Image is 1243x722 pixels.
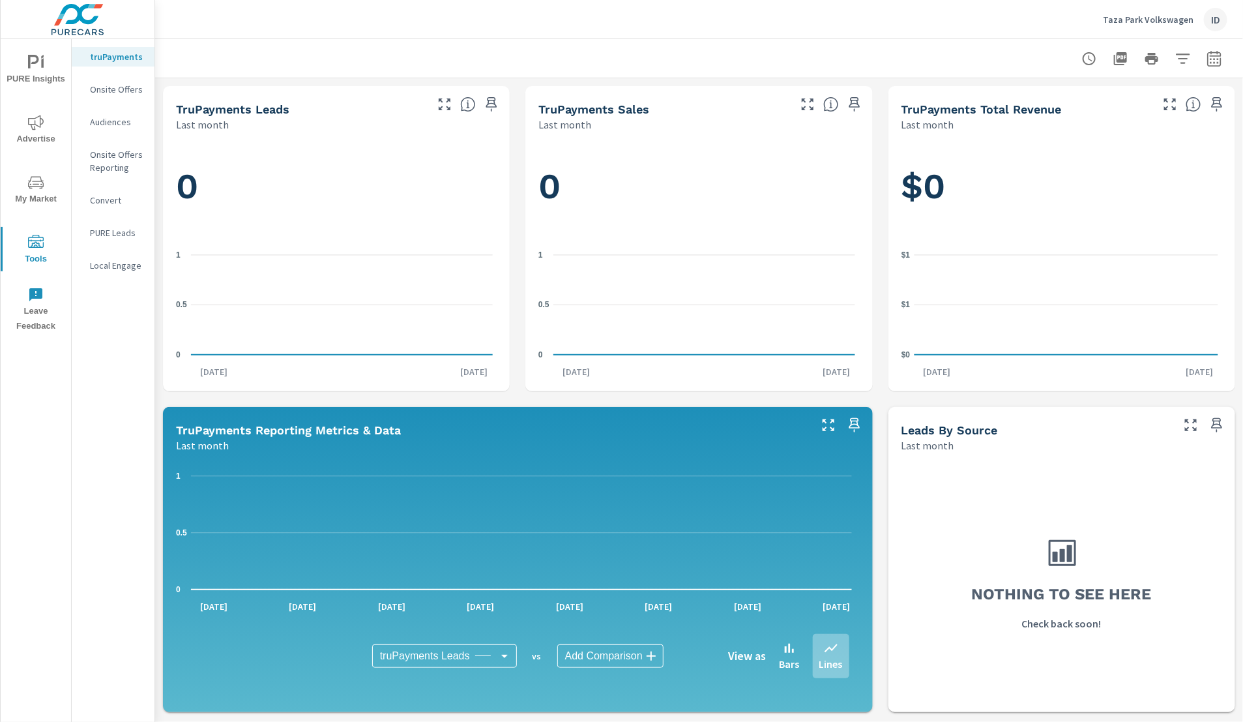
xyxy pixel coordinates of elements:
span: The number of truPayments leads. [460,97,476,112]
text: $1 [901,250,911,260]
div: Audiences [72,112,154,132]
div: truPayments [72,47,154,67]
text: 1 [538,250,543,260]
span: Save this to your personalized report [1206,415,1227,436]
h5: truPayments Sales [538,102,649,116]
text: $0 [901,350,911,359]
p: Convert [90,194,144,207]
text: 1 [176,250,181,260]
button: Make Fullscreen [1160,94,1180,115]
p: Onsite Offers [90,83,144,96]
p: Bars [780,656,800,672]
p: Last month [538,117,591,132]
p: [DATE] [369,600,415,613]
text: 1 [176,472,181,481]
div: Add Comparison [557,644,664,668]
p: [DATE] [280,600,326,613]
div: nav menu [1,39,71,339]
h6: View as [729,650,767,663]
span: Save this to your personalized report [844,415,865,436]
p: [DATE] [191,365,237,378]
p: [DATE] [914,365,959,378]
p: Local Engage [90,259,144,272]
span: truPayments Leads [380,650,470,663]
text: 0.5 [538,300,549,309]
span: Total revenue from sales matched to a truPayments lead. [Source: This data is sourced from the de... [1186,97,1201,112]
span: Save this to your personalized report [1206,94,1227,115]
p: [DATE] [814,600,860,613]
button: Print Report [1139,46,1165,72]
p: [DATE] [636,600,682,613]
text: 0 [176,350,181,359]
text: 0.5 [176,300,187,309]
div: PURE Leads [72,223,154,243]
p: [DATE] [191,600,237,613]
text: 0 [538,350,543,359]
span: My Market [5,175,67,207]
span: Leave Feedback [5,287,67,334]
p: [DATE] [1177,365,1222,378]
span: Number of sales matched to a truPayments lead. [Source: This data is sourced from the dealer's DM... [823,97,839,112]
p: Onsite Offers Reporting [90,148,144,174]
span: PURE Insights [5,55,67,87]
h3: Nothing to see here [972,583,1152,605]
p: [DATE] [725,600,770,613]
p: Taza Park Volkswagen [1103,14,1193,25]
button: Apply Filters [1170,46,1196,72]
p: Audiences [90,115,144,128]
button: Make Fullscreen [434,94,455,115]
div: ID [1204,8,1227,31]
h1: 0 [176,164,497,209]
p: Last month [901,117,954,132]
text: 0.5 [176,528,187,537]
div: Onsite Offers Reporting [72,145,154,177]
span: Add Comparison [565,650,643,663]
button: Make Fullscreen [818,415,839,436]
div: Onsite Offers [72,80,154,99]
h1: $0 [901,164,1222,209]
text: 0 [176,585,181,594]
p: [DATE] [451,365,497,378]
h5: Leads By Source [901,423,998,437]
button: Select Date Range [1201,46,1227,72]
h5: truPayments Leads [176,102,289,116]
h5: truPayments Total Revenue [901,102,1062,116]
div: Local Engage [72,256,154,275]
span: Tools [5,235,67,267]
h1: 0 [538,164,859,209]
p: PURE Leads [90,226,144,239]
span: Advertise [5,115,67,147]
p: Lines [819,656,843,672]
p: [DATE] [547,600,592,613]
p: vs [517,650,557,662]
span: Save this to your personalized report [844,94,865,115]
div: truPayments Leads [372,644,517,668]
p: Last month [176,117,229,132]
p: [DATE] [553,365,599,378]
button: Make Fullscreen [797,94,818,115]
button: "Export Report to PDF" [1107,46,1133,72]
h5: truPayments Reporting Metrics & Data [176,423,401,437]
span: Save this to your personalized report [481,94,502,115]
p: Last month [176,438,229,453]
text: $1 [901,300,911,309]
p: Check back soon! [1022,616,1102,631]
p: Last month [901,438,954,453]
div: Convert [72,190,154,210]
p: [DATE] [458,600,504,613]
button: Make Fullscreen [1180,415,1201,436]
p: truPayments [90,50,144,63]
p: [DATE] [814,365,860,378]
